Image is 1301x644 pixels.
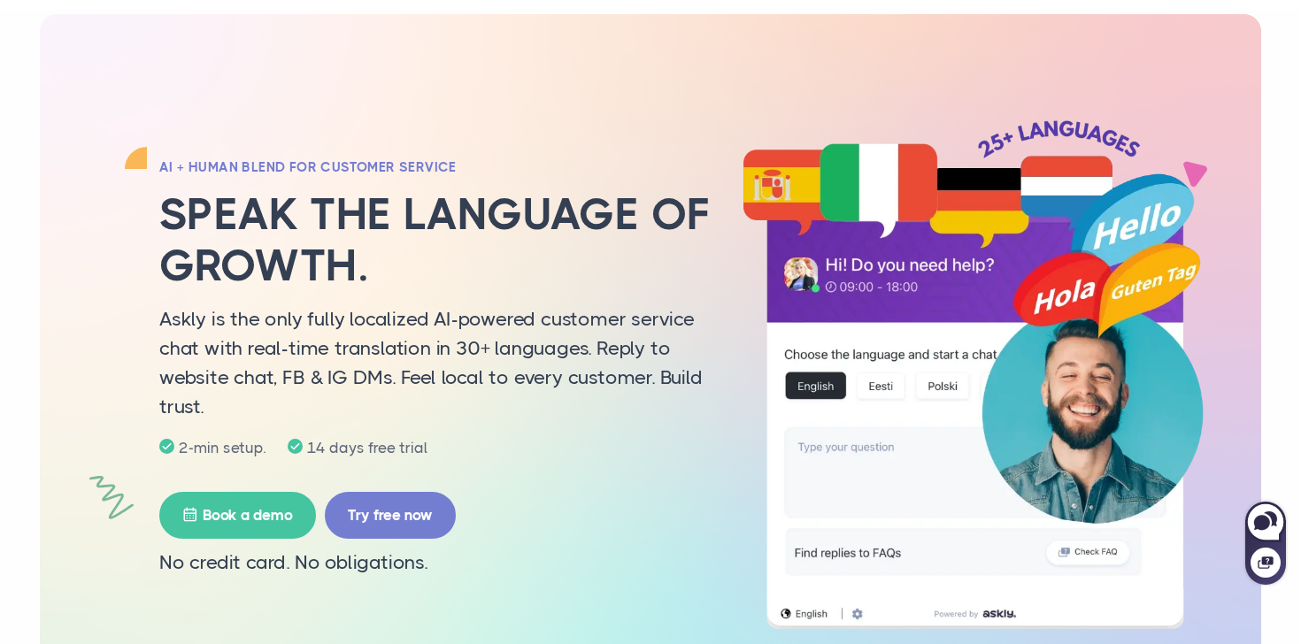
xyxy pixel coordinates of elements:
[159,189,717,291] h1: Speak the language of growth.
[743,120,1204,629] img: chat-window-multilanguage-ai.webp
[159,492,316,539] a: Book a demo
[325,492,456,539] a: Try free now
[1243,498,1288,586] iframe: Askly chat
[159,548,717,578] p: No credit card. No obligations.
[159,158,717,176] h2: AI + HUMAN BLEND FOR CUSTOMER SERVICE
[174,439,270,456] span: 2-min setup.
[303,439,432,456] span: 14 days free trial
[159,304,717,421] p: Askly is the only fully localized AI-powered customer service chat with real-time translation in ...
